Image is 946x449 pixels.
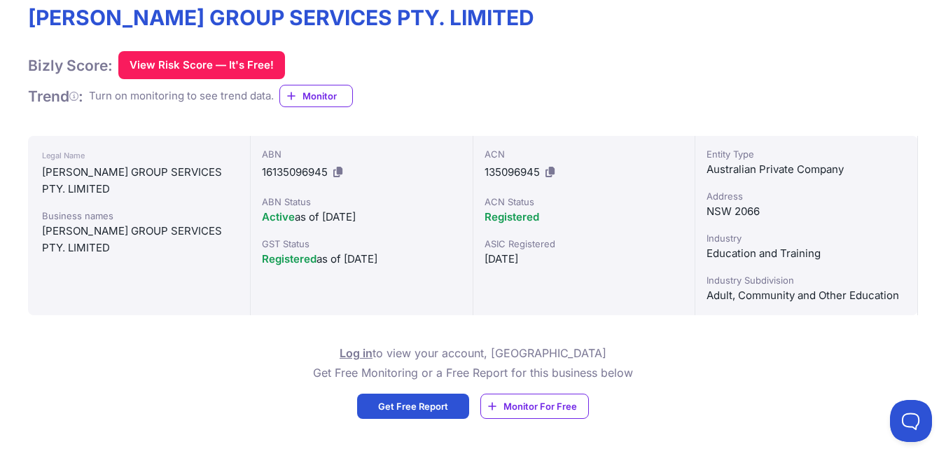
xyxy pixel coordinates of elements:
[42,164,236,198] div: [PERSON_NAME] GROUP SERVICES PTY. LIMITED
[42,223,236,256] div: [PERSON_NAME] GROUP SERVICES PTY. LIMITED
[485,237,684,251] div: ASIC Registered
[378,399,448,413] span: Get Free Report
[262,251,461,268] div: as of [DATE]
[262,147,461,161] div: ABN
[279,85,353,107] a: Monitor
[89,88,274,104] div: Turn on monitoring to see trend data.
[28,87,83,106] h1: Trend :
[357,394,469,419] a: Get Free Report
[262,210,295,223] span: Active
[485,195,684,209] div: ACN Status
[313,343,633,382] p: to view your account, [GEOGRAPHIC_DATA] Get Free Monitoring or a Free Report for this business below
[485,147,684,161] div: ACN
[262,252,317,265] span: Registered
[707,147,906,161] div: Entity Type
[118,51,285,79] button: View Risk Score — It's Free!
[42,147,236,164] div: Legal Name
[262,165,328,179] span: 16135096945
[262,195,461,209] div: ABN Status
[707,189,906,203] div: Address
[302,89,352,103] span: Monitor
[707,287,906,304] div: Adult, Community and Other Education
[42,209,236,223] div: Business names
[485,165,540,179] span: 135096945
[480,394,589,419] a: Monitor For Free
[485,251,684,268] div: [DATE]
[707,231,906,245] div: Industry
[503,399,577,413] span: Monitor For Free
[28,56,113,75] h1: Bizly Score:
[262,209,461,226] div: as of [DATE]
[707,273,906,287] div: Industry Subdivision
[28,5,534,30] h1: [PERSON_NAME] GROUP SERVICES PTY. LIMITED
[707,245,906,262] div: Education and Training
[262,237,461,251] div: GST Status
[340,346,373,360] a: Log in
[707,161,906,178] div: Australian Private Company
[485,210,539,223] span: Registered
[890,400,932,442] iframe: Toggle Customer Support
[707,203,906,220] div: NSW 2066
